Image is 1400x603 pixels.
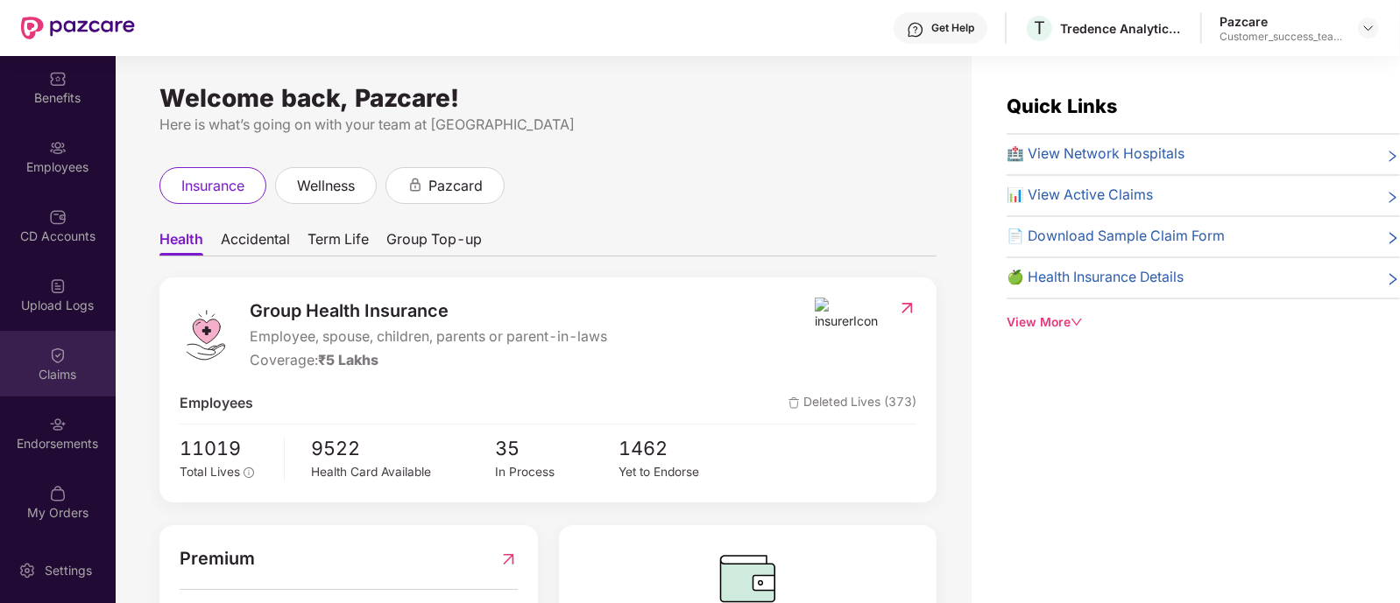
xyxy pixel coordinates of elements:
[1007,313,1400,333] div: View More
[499,545,518,572] img: RedirectIcon
[159,91,937,105] div: Welcome back, Pazcare!
[619,433,741,463] span: 1462
[1071,316,1083,328] span: down
[49,208,67,226] img: svg+xml;base64,PHN2ZyBpZD0iQ0RfQWNjb3VudHMiIGRhdGEtbmFtZT0iQ0QgQWNjb3VudHMiIHhtbG5zPSJodHRwOi8vd3...
[180,545,255,572] span: Premium
[1386,188,1400,207] span: right
[1007,185,1153,207] span: 📊 View Active Claims
[619,463,741,482] div: Yet to Endorse
[496,463,619,482] div: In Process
[386,230,482,256] span: Group Top-up
[1034,18,1045,39] span: T
[428,175,483,197] span: pazcard
[49,485,67,502] img: svg+xml;base64,PHN2ZyBpZD0iTXlfT3JkZXJzIiBkYXRhLW5hbWU9Ik15IE9yZGVycyIgeG1sbnM9Imh0dHA6Ly93d3cudz...
[311,433,495,463] span: 9522
[318,352,378,368] span: ₹5 Lakhs
[49,70,67,88] img: svg+xml;base64,PHN2ZyBpZD0iQmVuZWZpdHMiIHhtbG5zPSJodHRwOi8vd3d3LnczLm9yZy8yMDAwL3N2ZyIgd2lkdGg9Ij...
[21,17,135,39] img: New Pazcare Logo
[1007,95,1117,117] span: Quick Links
[49,277,67,295] img: svg+xml;base64,PHN2ZyBpZD0iVXBsb2FkX0xvZ3MiIGRhdGEtbmFtZT0iVXBsb2FkIExvZ3MiIHhtbG5zPSJodHRwOi8vd3...
[49,416,67,433] img: svg+xml;base64,PHN2ZyBpZD0iRW5kb3JzZW1lbnRzIiB4bWxucz0iaHR0cDovL3d3dy53My5vcmcvMjAwMC9zdmciIHdpZH...
[1007,226,1225,248] span: 📄 Download Sample Claim Form
[815,298,880,331] img: insurerIcon
[159,230,203,256] span: Health
[244,467,254,478] span: info-circle
[898,299,916,317] img: RedirectIcon
[788,393,916,415] span: Deleted Lives (373)
[250,326,607,348] span: Employee, spouse, children, parents or parent-in-laws
[1386,229,1400,248] span: right
[311,463,495,482] div: Health Card Available
[788,397,800,409] img: deleteIcon
[931,21,974,35] div: Get Help
[250,350,607,372] div: Coverage:
[1007,267,1184,289] span: 🍏 Health Insurance Details
[18,562,36,579] img: svg+xml;base64,PHN2ZyBpZD0iU2V0dGluZy0yMHgyMCIgeG1sbnM9Imh0dHA6Ly93d3cudzMub3JnLzIwMDAvc3ZnIiB3aW...
[1060,20,1183,37] div: Tredence Analytics Solutions Private Limited
[180,309,232,361] img: logo
[907,21,924,39] img: svg+xml;base64,PHN2ZyBpZD0iSGVscC0zMngzMiIgeG1sbnM9Imh0dHA6Ly93d3cudzMub3JnLzIwMDAvc3ZnIiB3aWR0aD...
[49,347,67,364] img: svg+xml;base64,PHN2ZyBpZD0iQ2xhaW0iIHhtbG5zPSJodHRwOi8vd3d3LnczLm9yZy8yMDAwL3N2ZyIgd2lkdGg9IjIwIi...
[308,230,369,256] span: Term Life
[181,175,244,197] span: insurance
[180,465,240,479] span: Total Lives
[1386,270,1400,289] span: right
[1220,13,1342,30] div: Pazcare
[180,433,272,463] span: 11019
[159,114,937,136] div: Here is what’s going on with your team at [GEOGRAPHIC_DATA]
[49,139,67,157] img: svg+xml;base64,PHN2ZyBpZD0iRW1wbG95ZWVzIiB4bWxucz0iaHR0cDovL3d3dy53My5vcmcvMjAwMC9zdmciIHdpZHRoPS...
[1220,30,1342,44] div: Customer_success_team_lead
[496,433,619,463] span: 35
[180,393,253,415] span: Employees
[407,177,423,193] div: animation
[297,175,355,197] span: wellness
[1386,147,1400,165] span: right
[1361,21,1375,35] img: svg+xml;base64,PHN2ZyBpZD0iRHJvcGRvd24tMzJ4MzIiIHhtbG5zPSJodHRwOi8vd3d3LnczLm9yZy8yMDAwL3N2ZyIgd2...
[221,230,290,256] span: Accidental
[39,562,97,579] div: Settings
[250,298,607,325] span: Group Health Insurance
[1007,144,1184,165] span: 🏥 View Network Hospitals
